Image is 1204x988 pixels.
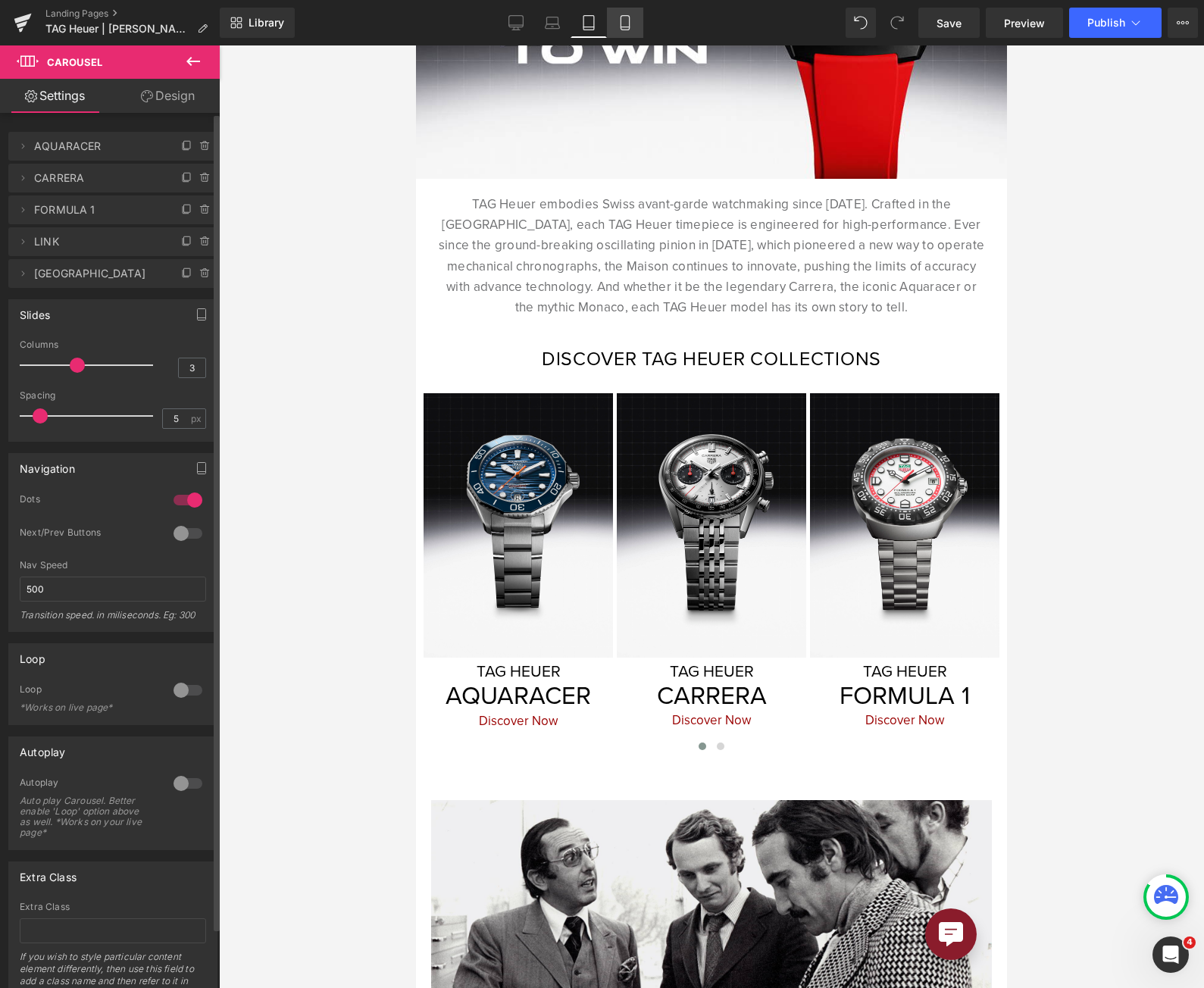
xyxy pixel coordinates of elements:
a: Mobile [607,8,643,38]
span: CARRERA [34,164,161,192]
a: Landing Pages [45,8,220,20]
span: FORMULA 1 [34,195,161,224]
a: New Library [220,8,295,38]
h6: TAG HEUER [201,616,390,635]
div: Auto play Carousel. Better enable 'Loop' option above as well. *Works on your live page* [20,796,156,838]
div: Dots [20,493,158,509]
a: Discover Now [63,666,142,685]
img: TAG Heuer Aquaracer - Discover now [8,348,197,612]
span: Library [249,16,284,30]
div: Transition speed. in miliseconds. Eg: 300 [20,609,206,631]
a: Laptop [534,8,571,38]
div: Loop [20,683,158,699]
span: px [191,414,204,424]
a: Preview [986,8,1063,38]
span: TAG Heuer | [PERSON_NAME] Jewelers [45,23,191,35]
span: AQUARACER [34,132,161,161]
div: Nav Speed [20,560,206,571]
span: [GEOGRAPHIC_DATA] [34,259,161,288]
span: Save [937,15,962,31]
div: Autoplay [20,737,65,758]
span: Carousel [47,56,102,68]
button: Undo [846,8,876,38]
div: Extra Class [20,862,77,883]
button: More [1168,8,1198,38]
p: TAG Heuer embodies Swiss avant-garde watchmaking since [DATE]. Crafted in the [GEOGRAPHIC_DATA], ... [23,149,569,272]
h3: FORMULA 1 [394,635,583,665]
div: *Works on live page* [20,702,156,713]
div: Spacing [20,390,206,401]
a: Discover Now [449,665,528,684]
img: TAG Heuer Formula 1 - Discover Now [394,348,583,611]
h6: TAG HEUER [8,616,197,635]
div: Autoplay [20,777,158,793]
img: TAG Heuer Carrera- Discover now [201,348,390,611]
div: Next/Prev Buttons [20,527,158,542]
a: Tablet [571,8,607,38]
a: Discover Now [256,665,335,684]
div: Loop [20,644,45,665]
span: Preview [1004,15,1045,31]
div: Slides [20,300,50,321]
span: LINK [34,227,161,256]
span: Publish [1087,17,1125,29]
span: 4 [1184,936,1196,949]
div: Extra Class [20,902,206,912]
h3: AQUARACER [8,635,197,665]
h6: TAG HEUER [394,616,583,635]
button: Publish [1069,8,1162,38]
div: Columns [20,339,206,350]
button: Redo [882,8,912,38]
h3: CARRERA [201,635,390,665]
a: Desktop [498,8,534,38]
a: Design [113,79,223,113]
div: Navigation [20,454,75,475]
iframe: Intercom live chat [1152,936,1189,973]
